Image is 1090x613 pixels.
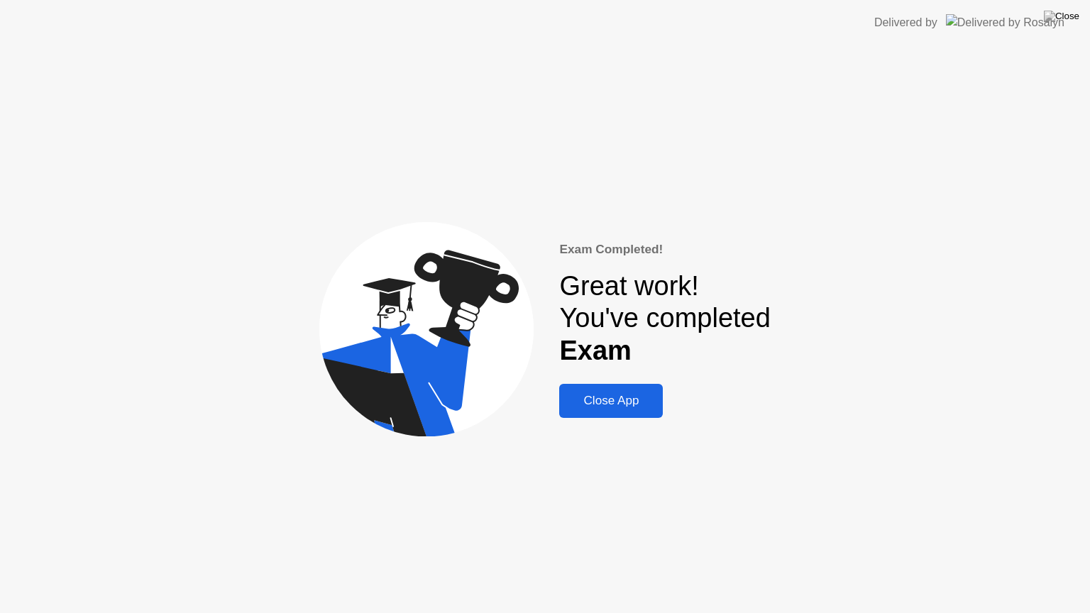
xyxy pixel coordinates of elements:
[559,336,631,365] b: Exam
[563,394,659,408] div: Close App
[1044,11,1079,22] img: Close
[559,270,770,368] div: Great work! You've completed
[874,14,937,31] div: Delivered by
[946,14,1064,31] img: Delivered by Rosalyn
[559,241,770,259] div: Exam Completed!
[559,384,663,418] button: Close App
